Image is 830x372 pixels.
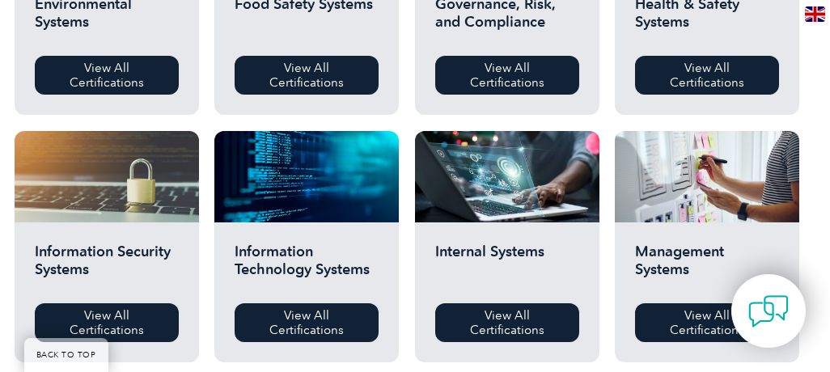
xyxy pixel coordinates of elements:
[805,6,825,22] img: en
[235,56,379,95] a: View All Certifications
[435,56,579,95] a: View All Certifications
[35,303,179,342] a: View All Certifications
[635,56,779,95] a: View All Certifications
[635,303,779,342] a: View All Certifications
[35,243,179,291] h2: Information Security Systems
[235,303,379,342] a: View All Certifications
[635,243,779,291] h2: Management Systems
[235,243,379,291] h2: Information Technology Systems
[748,291,789,332] img: contact-chat.png
[35,56,179,95] a: View All Certifications
[435,243,579,291] h2: Internal Systems
[24,338,108,372] a: BACK TO TOP
[435,303,579,342] a: View All Certifications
